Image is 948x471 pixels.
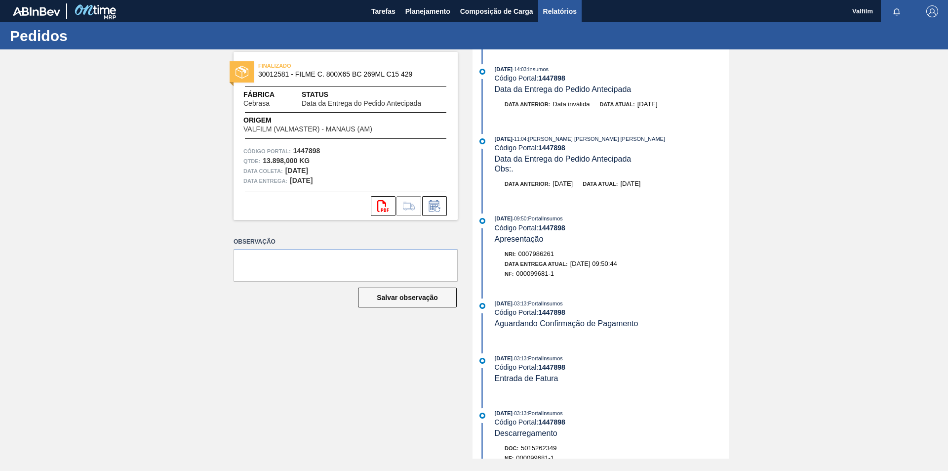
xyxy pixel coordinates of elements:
[243,146,291,156] span: Código Portal:
[526,136,665,142] span: : [PERSON_NAME] [PERSON_NAME] [PERSON_NAME]
[513,216,526,221] span: - 09:50
[10,30,185,42] h1: Pedidos
[495,136,513,142] span: [DATE]
[290,176,313,184] strong: [DATE]
[460,5,533,17] span: Composição de Carga
[526,66,549,72] span: : Insumos
[495,165,513,173] span: Obs: .
[293,147,320,155] strong: 1447898
[258,71,437,78] span: 30012581 - FILME C. 800X65 BC 269ML C15 429
[538,144,565,152] strong: 1447898
[516,270,554,277] span: 000099681-1
[505,445,518,451] span: Doc:
[371,196,395,216] div: Abrir arquivo PDF
[13,7,60,16] img: TNhmsLtSVTkK8tSr43FrP2fwEKptu5GPRR3wAAAABJRU5ErkJggg==
[495,374,558,383] span: Entrada de Fatura
[479,413,485,419] img: atual
[505,455,513,461] span: NF:
[495,155,632,163] span: Data da Entrega do Pedido Antecipada
[495,319,638,328] span: Aguardando Confirmação de Pagamento
[513,411,526,416] span: - 03:13
[495,215,513,221] span: [DATE]
[258,61,396,71] span: FINALIZADO
[479,218,485,224] img: atual
[543,5,577,17] span: Relatórios
[505,251,516,257] span: Nri:
[243,176,287,186] span: Data entrega:
[479,138,485,144] img: atual
[302,100,421,107] span: Data da Entrega do Pedido Antecipada
[285,167,308,174] strong: [DATE]
[495,74,729,82] div: Código Portal:
[396,196,421,216] div: Ir para Composição de Carga
[513,67,526,72] span: - 14:03
[538,224,565,232] strong: 1447898
[513,356,526,361] span: - 03:13
[243,89,301,100] span: Fábrica
[526,410,562,416] span: : PortalInsumos
[495,355,513,361] span: [DATE]
[495,363,729,371] div: Código Portal:
[236,66,248,79] img: status
[243,126,372,133] span: VALFILM (VALMASTER) - MANAUS (AM)
[263,157,310,165] strong: 13.898,000 KG
[495,235,544,243] span: Apresentação
[926,5,938,17] img: Logout
[538,308,565,316] strong: 1447898
[405,5,450,17] span: Planejamento
[495,300,513,306] span: [DATE]
[637,100,658,108] span: [DATE]
[553,180,573,187] span: [DATE]
[516,454,554,462] span: 000099681-1
[495,144,729,152] div: Código Portal:
[553,100,590,108] span: Data inválida
[243,166,283,176] span: Data coleta:
[495,410,513,416] span: [DATE]
[495,85,632,93] span: Data da Entrega do Pedido Antecipada
[243,100,270,107] span: Cebrasa
[570,260,617,267] span: [DATE] 09:50:44
[583,181,618,187] span: Data atual:
[371,5,395,17] span: Tarefas
[479,303,485,309] img: atual
[495,429,557,437] span: Descarregamento
[495,66,513,72] span: [DATE]
[538,418,565,426] strong: 1447898
[495,224,729,232] div: Código Portal:
[243,115,400,126] span: Origem
[599,101,634,107] span: Data atual:
[505,181,550,187] span: Data anterior:
[422,196,447,216] div: Informar alteração no pedido
[495,308,729,316] div: Código Portal:
[538,74,565,82] strong: 1447898
[513,301,526,306] span: - 03:13
[538,363,565,371] strong: 1447898
[479,358,485,364] img: atual
[526,355,562,361] span: : PortalInsumos
[526,215,562,221] span: : PortalInsumos
[505,271,513,277] span: NF:
[302,89,448,100] span: Status
[513,136,526,142] span: - 11:04
[526,300,562,306] span: : PortalInsumos
[358,288,457,307] button: Salvar observação
[505,101,550,107] span: Data anterior:
[495,418,729,426] div: Código Portal:
[521,444,556,452] span: 5015262349
[518,250,554,257] span: 0007986261
[234,235,458,249] label: Observação
[505,261,568,267] span: Data Entrega Atual:
[881,4,912,18] button: Notificações
[620,180,640,187] span: [DATE]
[479,69,485,75] img: atual
[243,156,260,166] span: Qtde :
